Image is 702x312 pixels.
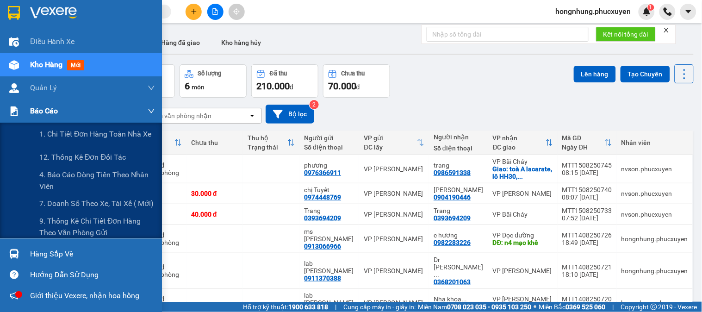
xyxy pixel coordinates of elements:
div: VP [PERSON_NAME] [493,267,553,275]
th: Toggle SortBy [359,131,429,155]
span: ... [518,173,523,180]
div: Nha khoa Athena [434,295,484,303]
span: Điều hành xe [30,36,75,47]
div: VP [PERSON_NAME] [364,211,424,218]
span: Giới thiệu Vexere, nhận hoa hồng [30,290,139,301]
div: lab Hùng Hân [304,260,354,275]
span: down [148,84,155,92]
button: Kết nối tổng đài [596,27,656,42]
div: Ngày ĐH [562,144,605,151]
div: Chọn văn phòng nhận [148,111,211,120]
img: icon-new-feature [643,7,651,16]
button: Bộ lọc [266,105,314,124]
div: chị Tuyết [304,186,354,193]
div: phương [304,162,354,169]
div: hongnhung.phucxuyen [621,235,688,243]
span: | [335,302,336,312]
div: ms Liên [304,228,354,243]
span: Miền Nam [418,302,532,312]
div: 40.000 đ [191,211,238,218]
button: Lên hàng [574,66,616,82]
div: VP Bãi Cháy [493,158,553,165]
div: 0982283226 [434,239,471,246]
div: Trang [434,207,484,214]
span: món [192,83,205,91]
div: MTT1408250721 [562,263,612,271]
div: MTT1508250733 [562,207,612,214]
div: Hướng dẫn sử dụng [30,268,155,282]
div: ĐC lấy [364,144,417,151]
span: Kết nối tổng đài [603,29,648,39]
input: Nhập số tổng đài [427,27,589,42]
div: Anh Huấn [434,186,484,193]
div: 0976366911 [304,169,341,176]
span: 4. Báo cáo dòng tiền theo nhân viên [39,169,155,192]
th: Toggle SortBy [558,131,617,155]
span: Báo cáo [30,105,58,117]
img: warehouse-icon [9,60,19,70]
sup: 2 [310,100,319,109]
span: Kho hàng [30,60,62,69]
div: 18:10 [DATE] [562,271,612,278]
div: Trạng thái [248,144,287,151]
div: MTT1508250740 [562,186,612,193]
div: 0393694209 [304,214,341,222]
button: file-add [207,4,224,20]
div: Số điện thoại [304,144,354,151]
div: lab Hùng Hân [304,292,354,306]
span: ⚪️ [534,305,537,309]
span: mới [67,60,84,70]
div: trang [434,162,484,169]
strong: 1900 633 818 [288,303,328,311]
div: 0904190446 [434,193,471,201]
div: 0368201063 [434,278,471,286]
div: 0393694209 [434,214,471,222]
div: 30.000 đ [191,190,238,197]
div: hongnhung.phucxuyen [621,299,688,306]
button: plus [186,4,202,20]
div: VP [PERSON_NAME] [364,299,424,306]
img: warehouse-icon [9,37,19,47]
span: caret-down [684,7,693,16]
span: hongnhung.phucxuyen [548,6,639,17]
div: hongnhung.phucxuyen [621,267,688,275]
div: 0986591338 [434,169,471,176]
strong: 0369 525 060 [566,303,606,311]
span: close [663,27,670,33]
div: nvson.phucxuyen [621,165,688,173]
span: ... [461,295,467,303]
div: Chưa thu [191,139,238,146]
div: VP [PERSON_NAME] [364,190,424,197]
span: 1 [649,4,652,11]
div: Số lượng [198,70,222,77]
span: question-circle [10,270,19,279]
img: warehouse-icon [9,249,19,259]
span: aim [233,8,240,15]
div: nvson.phucxuyen [621,190,688,197]
th: Toggle SortBy [488,131,558,155]
span: plus [191,8,197,15]
div: MTT1408250726 [562,231,612,239]
div: DĐ: n4 mạo khê [493,239,553,246]
div: Thu hộ [248,134,287,142]
div: VP gửi [364,134,417,142]
div: Mã GD [562,134,605,142]
img: logo-vxr [8,6,20,20]
div: VP [PERSON_NAME] [364,235,424,243]
th: Toggle SortBy [243,131,299,155]
div: c hương [434,231,484,239]
span: file-add [212,8,218,15]
div: 18:49 [DATE] [562,239,612,246]
button: Số lượng6món [180,64,247,98]
span: 210.000 [256,81,290,92]
div: 08:15 [DATE] [562,169,612,176]
span: notification [10,291,19,300]
div: 0974448769 [304,193,341,201]
span: | [613,302,614,312]
div: 08:07 [DATE] [562,193,612,201]
button: Hàng đã giao [154,31,207,54]
div: Giao: toà A lacarate, lô HH30, kĐT hạ long marina, hùng thắng [493,165,553,180]
img: solution-icon [9,106,19,116]
span: Miền Bắc [539,302,606,312]
span: 9. Thống kê chi tiết đơn hàng theo văn phòng gửi [39,215,155,238]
